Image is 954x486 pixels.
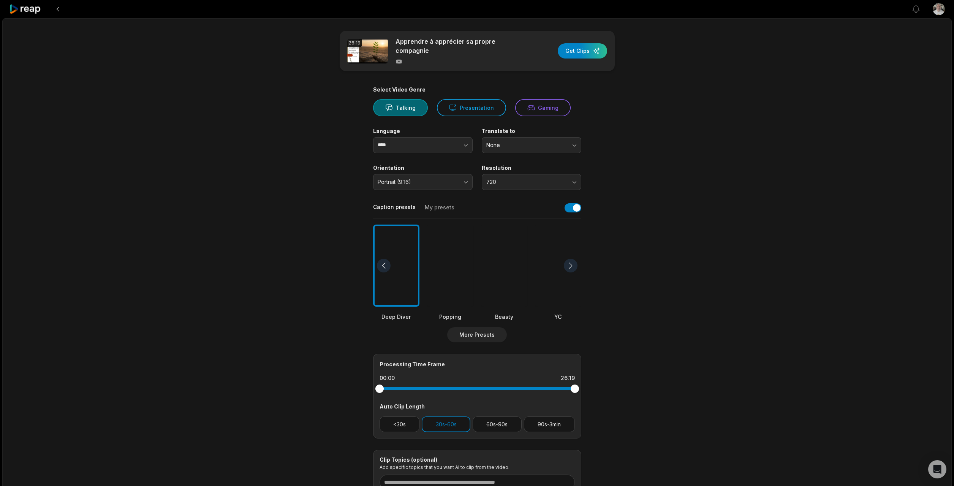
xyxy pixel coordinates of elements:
[486,179,566,185] span: 720
[396,37,527,55] p: Apprendre à apprécier sa propre compagnie
[561,374,575,382] div: 26:19
[373,165,473,171] label: Orientation
[347,39,362,47] div: 26:19
[482,137,581,153] button: None
[373,86,581,93] div: Select Video Genre
[482,128,581,135] label: Translate to
[373,313,419,321] div: Deep Diver
[373,99,428,116] button: Talking
[380,402,575,410] div: Auto Clip Length
[425,204,454,218] button: My presets
[486,142,566,149] span: None
[482,174,581,190] button: 720
[380,456,575,463] div: Clip Topics (optional)
[515,99,571,116] button: Gaming
[373,174,473,190] button: Portrait (9:16)
[427,313,473,321] div: Popping
[380,416,420,432] button: <30s
[558,43,607,59] button: Get Clips
[481,313,527,321] div: Beasty
[447,327,507,342] button: More Presets
[373,128,473,135] label: Language
[380,374,395,382] div: 00:00
[422,416,470,432] button: 30s-60s
[524,416,575,432] button: 90s-3min
[482,165,581,171] label: Resolution
[380,360,575,368] div: Processing Time Frame
[380,464,575,470] p: Add specific topics that you want AI to clip from the video.
[928,460,946,478] div: Open Intercom Messenger
[473,416,522,432] button: 60s-90s
[437,99,506,116] button: Presentation
[535,313,581,321] div: YC
[378,179,457,185] span: Portrait (9:16)
[373,203,416,218] button: Caption presets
